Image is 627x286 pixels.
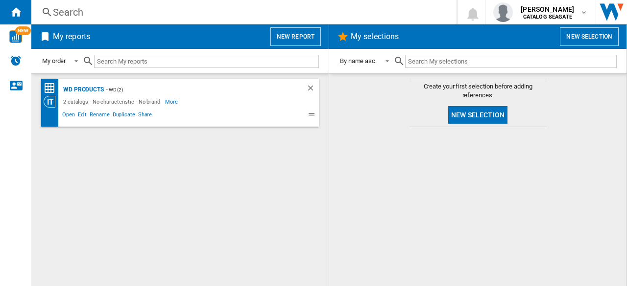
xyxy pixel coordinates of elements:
span: NEW [15,26,31,35]
img: alerts-logo.svg [10,55,22,66]
span: [PERSON_NAME] [521,4,574,14]
img: profile.jpg [493,2,513,22]
input: Search My reports [94,55,319,68]
div: Price Matrix [44,82,61,94]
img: wise-card.svg [9,30,22,43]
h2: My selections [349,27,401,46]
input: Search My selections [405,55,617,68]
div: My order [42,57,66,65]
h2: My reports [51,27,92,46]
div: Delete [306,84,319,96]
span: Create your first selection before adding references. [410,82,547,100]
div: Category View [44,96,61,108]
div: - WD (2) [104,84,287,96]
div: By name asc. [340,57,377,65]
button: New selection [448,106,507,124]
span: More [165,96,179,108]
span: Duplicate [111,110,137,122]
button: New selection [560,27,619,46]
div: Search [53,5,431,19]
span: Rename [88,110,111,122]
div: 2 catalogs - No characteristic - No brand [61,96,165,108]
b: CATALOG SEAGATE [523,14,572,20]
span: Edit [76,110,89,122]
button: New report [270,27,321,46]
div: WD products [61,84,104,96]
span: Share [137,110,154,122]
span: Open [61,110,76,122]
